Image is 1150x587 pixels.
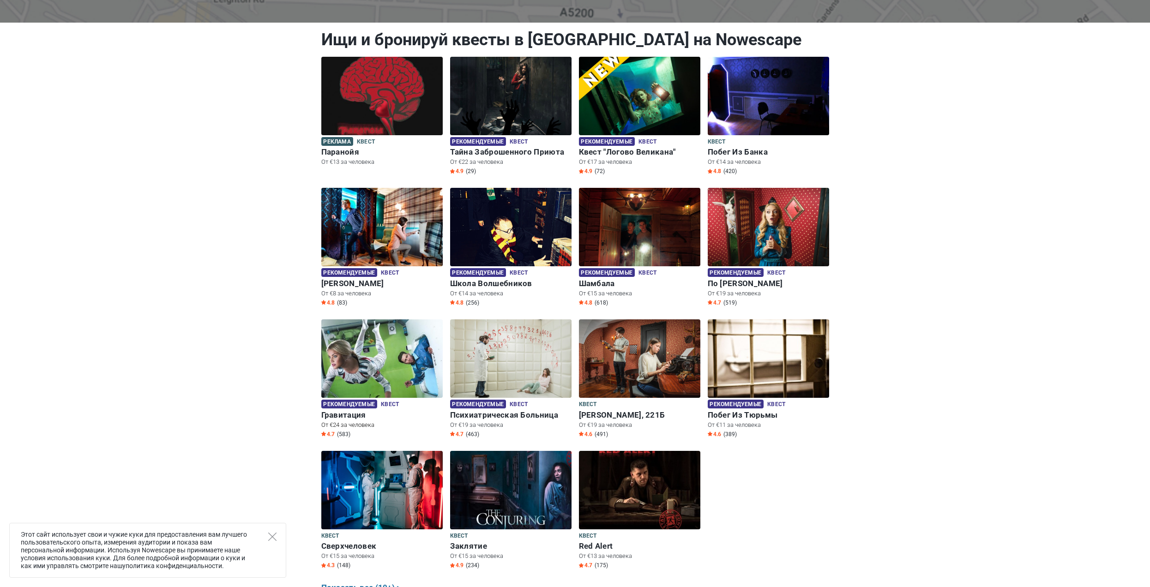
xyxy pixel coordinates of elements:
a: Паранойя Реклама Квест Паранойя От €13 за человека [321,57,443,168]
span: Рекомендуемые [321,268,377,277]
p: От €19 за человека [708,289,829,298]
img: Квест "Логово Великана" [579,57,700,135]
span: 4.6 [708,431,721,438]
a: Побег Из Банка Квест Побег Из Банка От €14 за человека Star4.8 (420) [708,57,829,177]
img: Star [579,431,584,436]
p: От €19 за человека [450,421,572,429]
img: Star [321,300,326,305]
img: Паранойя [321,57,443,135]
h6: Red Alert [579,541,700,551]
span: Рекомендуемые [708,268,764,277]
span: Рекомендуемые [450,400,506,408]
span: Рекомендуемые [708,400,764,408]
span: (463) [466,431,479,438]
span: 4.7 [321,431,335,438]
button: Close [268,533,277,541]
h6: Квест "Логово Великана" [579,147,700,157]
span: Квест [579,400,597,410]
span: Рекомендуемые [450,268,506,277]
a: Шерлок Холмс Рекомендуемые Квест [PERSON_NAME] От €8 за человека Star4.8 (83) [321,188,443,308]
span: Квест [450,531,468,541]
h6: Побег Из Тюрьмы [708,410,829,420]
a: Сверхчеловек Квест Сверхчеловек От €15 за человека Star4.3 (148) [321,451,443,571]
p: От €13 за человека [579,552,700,560]
img: Star [450,431,455,436]
p: От €15 за человека [321,552,443,560]
span: 4.6 [579,431,592,438]
p: От €14 за человека [708,158,829,166]
h6: Школа Волшебников [450,279,572,288]
h6: По [PERSON_NAME] [708,279,829,288]
span: Квест [510,137,528,147]
span: Рекомендуемые [579,268,635,277]
span: 4.7 [450,431,464,438]
h6: Шамбала [579,279,700,288]
img: По Следам Алисы [708,188,829,266]
img: Star [708,169,712,174]
span: Квест [767,268,785,278]
span: (29) [466,168,476,175]
span: 4.3 [321,562,335,569]
span: (234) [466,562,479,569]
span: (583) [337,431,350,438]
a: Школа Волшебников Рекомендуемые Квест Школа Волшебников От €14 за человека Star4.8 (256) [450,188,572,308]
img: Школа Волшебников [450,188,572,266]
p: От €15 за человека [450,552,572,560]
span: 4.8 [579,299,592,306]
img: Гравитация [321,319,443,398]
span: 4.9 [579,168,592,175]
span: Квест [767,400,785,410]
span: Квест [708,137,726,147]
p: От €24 за человека [321,421,443,429]
a: Бейкер-Стрит, 221Б Квест [PERSON_NAME], 221Б От €19 за человека Star4.6 (491) [579,319,700,440]
span: Рекомендуемые [450,137,506,146]
span: (83) [337,299,347,306]
span: Квест [357,137,375,147]
span: (389) [723,431,737,438]
span: 4.7 [708,299,721,306]
img: Сверхчеловек [321,451,443,529]
div: Этот сайт использует свои и чужие куки для предоставления вам лучшего пользовательского опыта, из... [9,523,286,578]
img: Red Alert [579,451,700,529]
span: Рекомендуемые [579,137,635,146]
img: Star [450,169,455,174]
h6: Побег Из Банка [708,147,829,157]
h6: Тайна Заброшенного Приюта [450,147,572,157]
span: Квест [381,268,399,278]
img: Star [708,431,712,436]
img: Star [579,169,584,174]
p: От €8 за человека [321,289,443,298]
img: Star [321,431,326,436]
span: (148) [337,562,350,569]
p: От €17 за человека [579,158,700,166]
img: Бейкер-Стрит, 221Б [579,319,700,398]
img: Star [579,563,584,568]
h6: [PERSON_NAME] [321,279,443,288]
span: Квест [638,137,656,147]
h6: Паранойя [321,147,443,157]
span: (519) [723,299,737,306]
a: Побег Из Тюрьмы Рекомендуемые Квест Побег Из Тюрьмы От €11 за человека Star4.6 (389) [708,319,829,440]
img: Заклятие [450,451,572,529]
img: Побег Из Банка [708,57,829,135]
span: Квест [321,531,339,541]
p: От €22 за человека [450,158,572,166]
img: Шерлок Холмс [321,188,443,266]
span: 4.7 [579,562,592,569]
img: Star [321,563,326,568]
span: (72) [595,168,605,175]
span: (491) [595,431,608,438]
span: (256) [466,299,479,306]
span: Квест [510,400,528,410]
p: От €13 за человека [321,158,443,166]
img: Star [450,563,455,568]
h6: [PERSON_NAME], 221Б [579,410,700,420]
h6: Сверхчеловек [321,541,443,551]
h6: Заклятие [450,541,572,551]
img: Star [450,300,455,305]
span: Квест [510,268,528,278]
a: Психиатрическая Больница Рекомендуемые Квест Психиатрическая Больница От €19 за человека Star4.7 ... [450,319,572,440]
p: От €14 за человека [450,289,572,298]
p: От €19 за человека [579,421,700,429]
span: 4.8 [450,299,464,306]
